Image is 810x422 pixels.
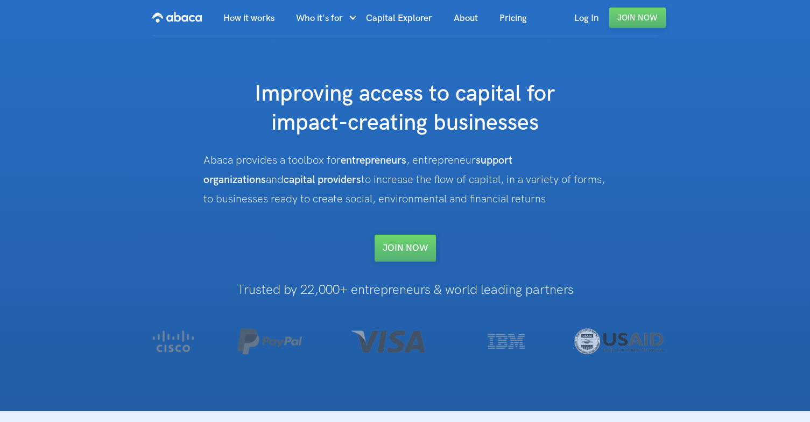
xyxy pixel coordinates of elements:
h1: Trusted by 22,000+ entrepreneurs & world leading partners [122,283,689,297]
div: Abaca provides a toolbox for , entrepreneur and to increase the flow of capital, in a variety of ... [203,151,607,209]
a: Join Now [609,8,666,28]
h1: Improving access to capital for impact-creating businesses [190,80,621,138]
img: Abaca logo [152,9,202,26]
a: Join NOW [375,235,436,262]
strong: capital providers [284,173,361,186]
strong: entrepreneurs [341,154,406,167]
